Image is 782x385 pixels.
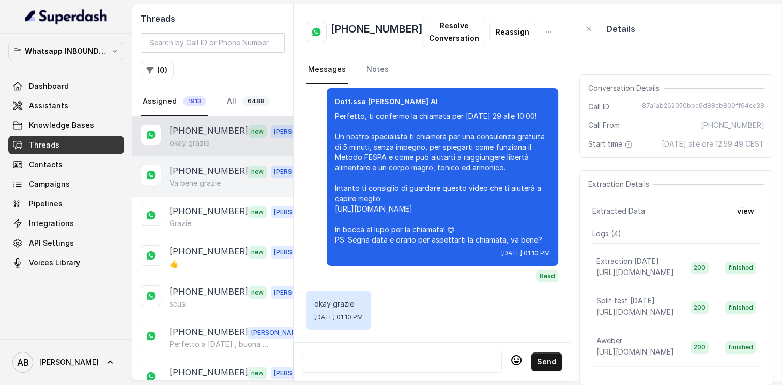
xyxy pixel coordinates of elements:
a: Assistants [8,97,124,115]
span: Call From [588,120,620,131]
span: new [248,246,267,259]
span: [PERSON_NAME] [271,246,329,259]
p: Details [606,23,635,35]
img: light.svg [25,8,108,25]
span: [URL][DOMAIN_NAME] [596,347,674,356]
span: Call ID [588,102,609,112]
p: Dott.ssa [PERSON_NAME] AI [335,97,550,107]
p: Logs ( 4 ) [592,229,760,239]
span: Campaigns [29,179,70,189]
p: [PHONE_NUMBER] [170,124,248,138]
p: Extraction [DATE] [596,256,659,266]
button: Resolve Conversation [423,17,485,47]
a: Threads [8,136,124,154]
span: Threads [29,140,59,150]
p: scusi [170,299,187,309]
span: Contacts [29,159,63,170]
a: [PERSON_NAME] [8,348,124,377]
span: [PERSON_NAME] [39,357,99,367]
a: Voices Library [8,253,124,272]
span: Conversation Details [588,83,664,93]
span: new [248,286,267,299]
span: API Settings [29,238,74,248]
button: Whatsapp INBOUND Workspace [8,42,124,60]
a: API Settings [8,234,124,252]
span: Extraction Details [588,179,653,189]
span: finished [725,301,756,314]
span: new [248,166,267,178]
a: Pipelines [8,195,124,213]
span: 200 [691,301,709,314]
a: Dashboard [8,77,124,95]
nav: Tabs [141,88,285,116]
span: Integrations [29,218,74,229]
span: new [248,206,267,218]
span: [DATE] alle ore 12:59:49 CEST [662,139,764,149]
button: (0) [141,61,174,79]
span: [PERSON_NAME] [271,367,329,379]
span: [PHONE_NUMBER] [701,120,764,131]
span: [DATE] 01:10 PM [314,313,363,322]
p: Perfetto, ti confermo la chiamata per [DATE] 29 alle 10:00! Un nostro specialista ti chiamerà per... [335,111,550,245]
a: Contacts [8,155,124,174]
input: Search by Call ID or Phone Number [141,33,285,53]
span: Extracted Data [592,206,645,216]
span: Read [536,270,558,282]
h2: Threads [141,12,285,25]
p: Split test [DATE] [596,296,655,306]
span: 1913 [183,96,206,106]
span: new [248,367,267,379]
h2: [PHONE_NUMBER] [331,22,423,42]
a: Assigned1913 [141,88,208,116]
p: [PHONE_NUMBER] [170,165,248,178]
a: Integrations [8,214,124,233]
span: Assistants [29,101,68,111]
a: Messages [306,56,348,84]
p: Grazie [170,218,191,229]
p: Aweber [596,335,622,346]
p: 👍 [170,259,178,269]
span: 87a1ab262050bbc6d88ab809ff64ce38 [642,102,764,112]
span: Voices Library [29,258,80,268]
button: Send [531,352,562,371]
span: Knowledge Bases [29,120,94,131]
span: [PERSON_NAME] [271,125,329,138]
a: All6488 [225,88,272,116]
span: new [248,125,267,138]
p: [PHONE_NUMBER] [170,245,248,259]
span: [URL][DOMAIN_NAME] [596,308,674,316]
p: okay grazie [170,138,209,148]
button: Reassign [489,23,535,41]
span: 200 [691,341,709,354]
span: 200 [691,262,709,274]
nav: Tabs [306,56,558,84]
span: finished [725,341,756,354]
span: [PERSON_NAME] [271,166,329,178]
span: [URL][DOMAIN_NAME] [596,268,674,277]
p: [PHONE_NUMBER] [170,366,248,379]
text: AB [17,357,29,368]
p: [PHONE_NUMBER] [170,285,248,299]
span: Pipelines [29,199,63,209]
a: Campaigns [8,175,124,194]
button: view [731,202,760,220]
span: finished [725,262,756,274]
p: Whatsapp INBOUND Workspace [25,45,108,57]
span: [DATE] 01:10 PM [501,249,550,258]
p: okay grazie [314,299,363,309]
span: 6488 [242,96,270,106]
span: Start time [588,139,635,149]
a: Notes [364,56,391,84]
span: Dashboard [29,81,69,91]
span: [PERSON_NAME] [271,206,329,218]
p: Va bene grazie [170,178,221,188]
span: [PERSON_NAME] [271,286,329,299]
a: Knowledge Bases [8,116,124,135]
span: [PERSON_NAME] [248,327,306,339]
p: [PHONE_NUMBER] [170,326,248,339]
p: [PHONE_NUMBER] [170,205,248,218]
p: Perfetto a [DATE] , buona giornata [170,339,269,349]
